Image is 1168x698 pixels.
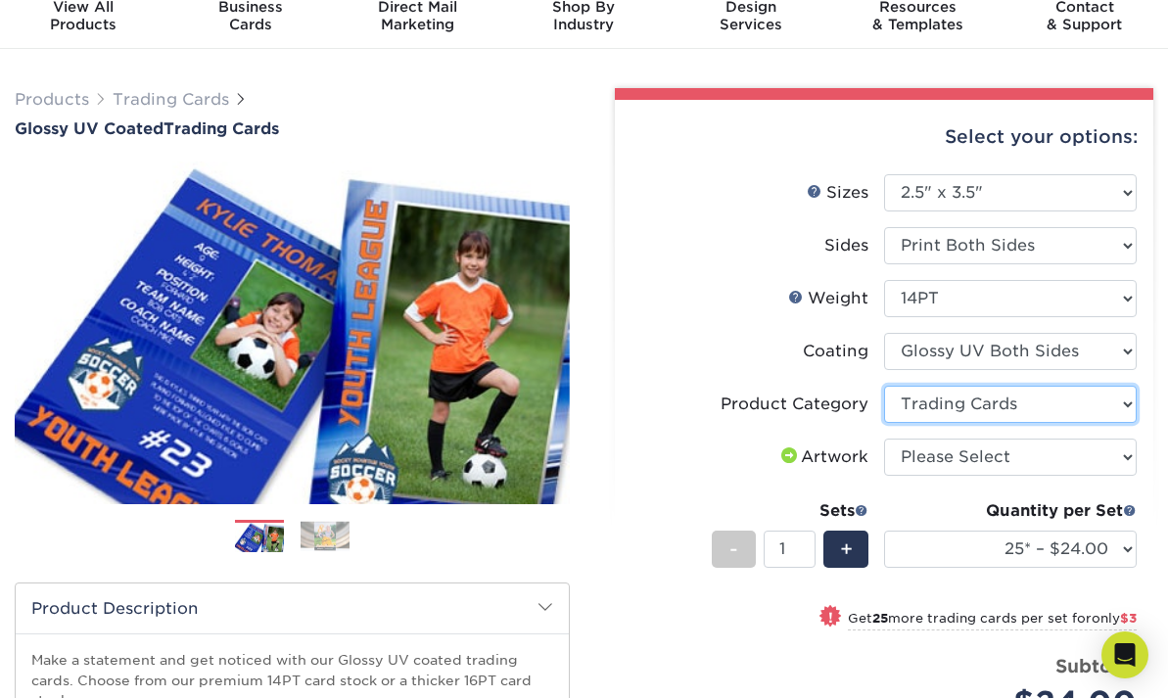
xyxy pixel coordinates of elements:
strong: 25 [872,611,888,626]
img: Glossy UV Coated 01 [15,141,570,525]
div: Weight [788,287,868,310]
img: Trading Cards 01 [235,521,284,555]
small: Get more trading cards per set for [848,611,1137,630]
h2: Product Description [16,583,569,633]
div: Product Category [721,393,868,416]
span: - [729,535,738,564]
span: + [840,535,853,564]
span: Glossy UV Coated [15,119,164,138]
a: Glossy UV CoatedTrading Cards [15,119,570,138]
div: Open Intercom Messenger [1101,631,1148,678]
img: Trading Cards 02 [301,521,350,551]
span: ! [828,607,833,628]
div: Select your options: [631,100,1139,174]
div: Coating [803,340,868,363]
span: $3 [1120,611,1137,626]
a: Products [15,90,89,109]
h1: Trading Cards [15,119,570,138]
div: Artwork [777,445,868,469]
div: Quantity per Set [884,499,1137,523]
span: only [1092,611,1137,626]
div: Sizes [807,181,868,205]
a: Trading Cards [113,90,229,109]
div: Sides [824,234,868,257]
div: Sets [712,499,868,523]
strong: Subtotal [1055,655,1137,676]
